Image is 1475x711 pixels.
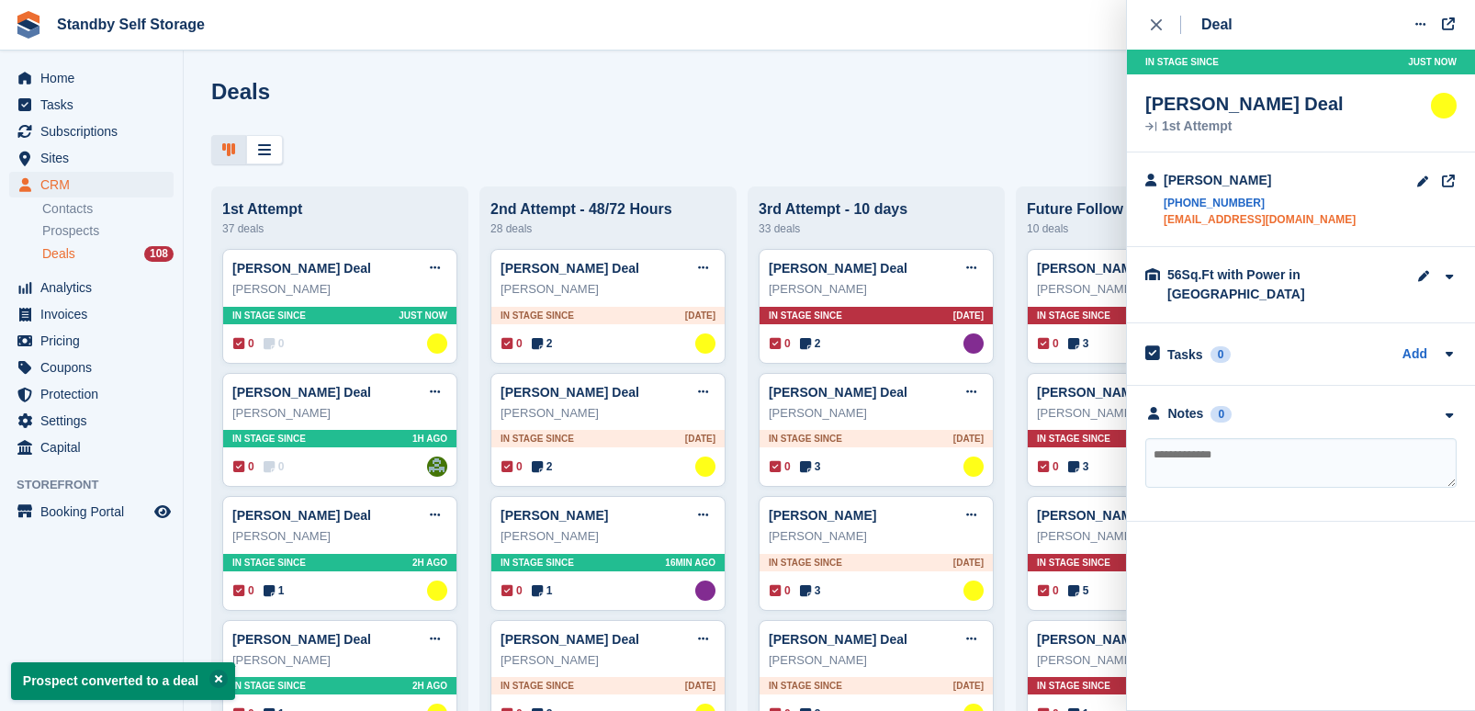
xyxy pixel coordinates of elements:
div: Notes [1168,404,1204,423]
div: 10 deals [1027,218,1262,240]
div: [PERSON_NAME] [1164,171,1356,190]
span: 0 [770,335,791,352]
a: menu [9,301,174,327]
a: menu [9,118,174,144]
div: [PERSON_NAME] [769,280,984,299]
a: Glenn Fisher [963,457,984,477]
span: Coupons [40,355,151,380]
span: 0 [1038,335,1059,352]
h2: Tasks [1167,346,1203,363]
div: [PERSON_NAME] [232,404,447,423]
a: menu [9,408,174,434]
img: Glenn Fisher [963,581,984,601]
span: In stage since [501,679,574,693]
a: Glenn Fisher [427,333,447,354]
a: menu [9,65,174,91]
span: 2 [532,335,553,352]
a: Glenn Fisher [1431,93,1457,118]
a: [PERSON_NAME] Deal [1037,261,1176,276]
div: 0 [1210,346,1232,363]
span: In stage since [501,432,574,446]
span: In stage since [1145,55,1219,69]
span: 0 [264,458,285,475]
a: Glenn Fisher [695,457,715,477]
span: Subscriptions [40,118,151,144]
span: 0 [501,458,523,475]
a: menu [9,499,174,525]
div: [PERSON_NAME] [1037,527,1252,546]
span: In stage since [232,309,306,322]
span: [DATE] [685,309,715,322]
span: 3 [800,582,821,599]
span: 0 [501,335,523,352]
img: Steve Hambridge [427,457,447,477]
span: 5 [1068,582,1089,599]
span: 0 [1038,458,1059,475]
a: Standby Self Storage [50,9,212,39]
span: In stage since [1037,556,1110,570]
span: Settings [40,408,151,434]
span: Just now [1408,55,1457,69]
span: Invoices [40,301,151,327]
div: [PERSON_NAME] [501,651,715,670]
a: Deals 108 [42,244,174,264]
a: menu [9,92,174,118]
span: Pricing [40,328,151,354]
a: [PERSON_NAME] Deal [1037,385,1176,400]
span: In stage since [232,432,306,446]
div: [PERSON_NAME] [232,280,447,299]
div: Deal [1201,14,1233,36]
span: 0 [770,582,791,599]
div: 28 deals [490,218,726,240]
a: [PERSON_NAME] [769,508,876,523]
span: In stage since [232,556,306,570]
span: [DATE] [953,309,984,322]
div: Future Follow Up [1027,201,1262,218]
span: 3 [1068,458,1089,475]
div: [PERSON_NAME] [501,280,715,299]
a: [PERSON_NAME] Deal [232,261,371,276]
div: [PERSON_NAME] [232,527,447,546]
a: [PERSON_NAME] Deal [232,385,371,400]
span: 0 [233,458,254,475]
span: 2H AGO [412,556,447,570]
a: [EMAIL_ADDRESS][DOMAIN_NAME] [1164,211,1356,228]
a: Glenn Fisher [695,333,715,354]
a: [PERSON_NAME] [501,508,608,523]
div: 1st Attempt [1145,120,1344,133]
img: Sue Ford [695,581,715,601]
span: Analytics [40,275,151,300]
span: Just now [399,309,447,322]
div: [PERSON_NAME] [769,651,984,670]
span: Sites [40,145,151,171]
div: [PERSON_NAME] [1037,280,1252,299]
div: 0 [1210,406,1232,423]
img: Sue Ford [963,333,984,354]
span: Booking Portal [40,499,151,525]
span: 0 [264,335,285,352]
span: Storefront [17,476,183,494]
a: [PERSON_NAME] Deal [1037,632,1176,647]
span: In stage since [1037,309,1110,322]
span: 1H AGO [412,432,447,446]
div: [PERSON_NAME] [1037,651,1252,670]
span: 1 [264,582,285,599]
span: In stage since [1037,679,1110,693]
a: Prospects [42,221,174,241]
div: [PERSON_NAME] [769,527,984,546]
p: Prospect converted to a deal [11,662,235,700]
a: [PERSON_NAME] Deal [1037,508,1176,523]
a: [PERSON_NAME] Deal [769,261,907,276]
a: menu [9,328,174,354]
div: [PERSON_NAME] [232,651,447,670]
span: [DATE] [953,556,984,570]
a: [PERSON_NAME] Deal [769,632,907,647]
span: 0 [770,458,791,475]
span: 16MIN AGO [665,556,715,570]
div: 33 deals [759,218,994,240]
div: [PERSON_NAME] [501,527,715,546]
span: 0 [501,582,523,599]
img: Glenn Fisher [427,581,447,601]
